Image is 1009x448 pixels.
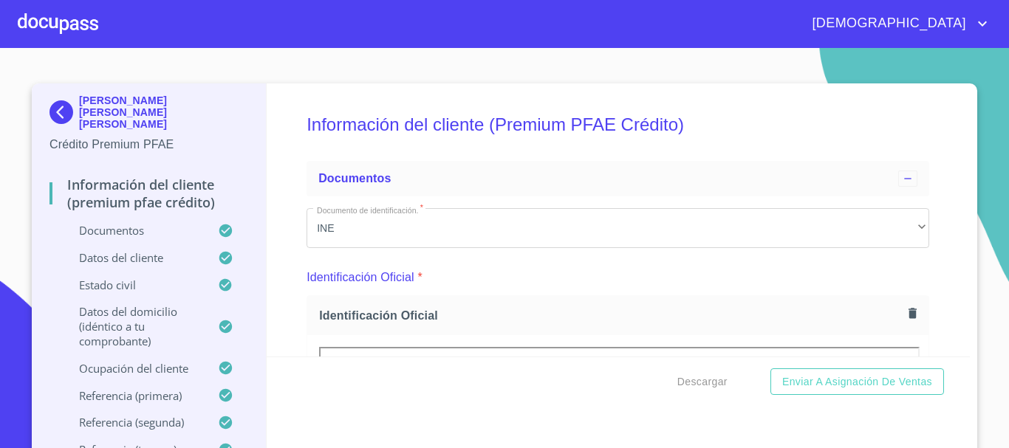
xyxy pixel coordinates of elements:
span: Descargar [677,373,728,391]
span: Documentos [318,172,391,185]
p: Datos del cliente [49,250,218,265]
p: Crédito Premium PFAE [49,136,248,154]
span: Enviar a Asignación de Ventas [782,373,932,391]
p: Datos del domicilio (idéntico a tu comprobante) [49,304,218,348]
div: INE [307,208,929,248]
div: Documentos [307,161,929,196]
button: account of current user [801,12,991,35]
h5: Información del cliente (Premium PFAE Crédito) [307,94,929,155]
p: Identificación Oficial [307,269,414,286]
img: Docupass spot blue [49,100,79,124]
p: Documentos [49,223,218,238]
div: [PERSON_NAME] [PERSON_NAME] [PERSON_NAME] [49,94,248,136]
span: Identificación Oficial [319,308,903,323]
span: [DEMOGRAPHIC_DATA] [801,12,974,35]
button: Descargar [671,368,733,396]
button: Enviar a Asignación de Ventas [770,368,944,396]
p: [PERSON_NAME] [PERSON_NAME] [PERSON_NAME] [79,94,248,130]
p: Estado Civil [49,278,218,292]
p: Referencia (segunda) [49,415,218,430]
p: Ocupación del Cliente [49,361,218,376]
p: Referencia (primera) [49,388,218,403]
p: Información del cliente (Premium PFAE Crédito) [49,176,248,211]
